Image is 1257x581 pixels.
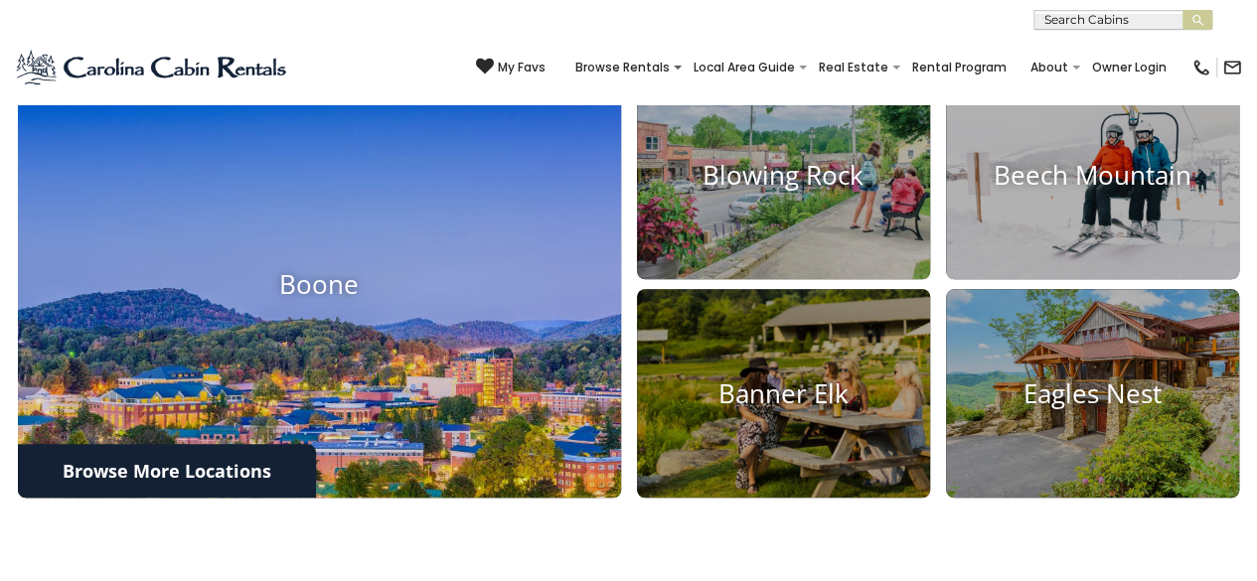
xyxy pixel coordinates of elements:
img: mail-regular-black.png [1222,58,1242,77]
a: Browse Rentals [565,54,680,81]
img: phone-regular-black.png [1191,58,1211,77]
a: My Favs [476,58,546,77]
a: Eagles Nest [946,289,1239,498]
a: Browse More Locations [18,444,316,498]
a: Local Area Guide [684,54,805,81]
img: Blue-2.png [15,48,290,87]
a: Rental Program [902,54,1017,81]
span: My Favs [498,59,546,76]
a: Blowing Rock [637,71,930,279]
h4: Beech Mountain [946,160,1239,191]
h4: Banner Elk [637,377,930,408]
h4: Blowing Rock [637,160,930,191]
a: Banner Elk [637,289,930,498]
h4: Eagles Nest [946,377,1239,408]
h4: Boone [18,269,621,300]
a: About [1021,54,1078,81]
a: Beech Mountain [946,71,1239,279]
a: Boone [18,71,621,498]
a: Owner Login [1082,54,1177,81]
a: Real Estate [809,54,898,81]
